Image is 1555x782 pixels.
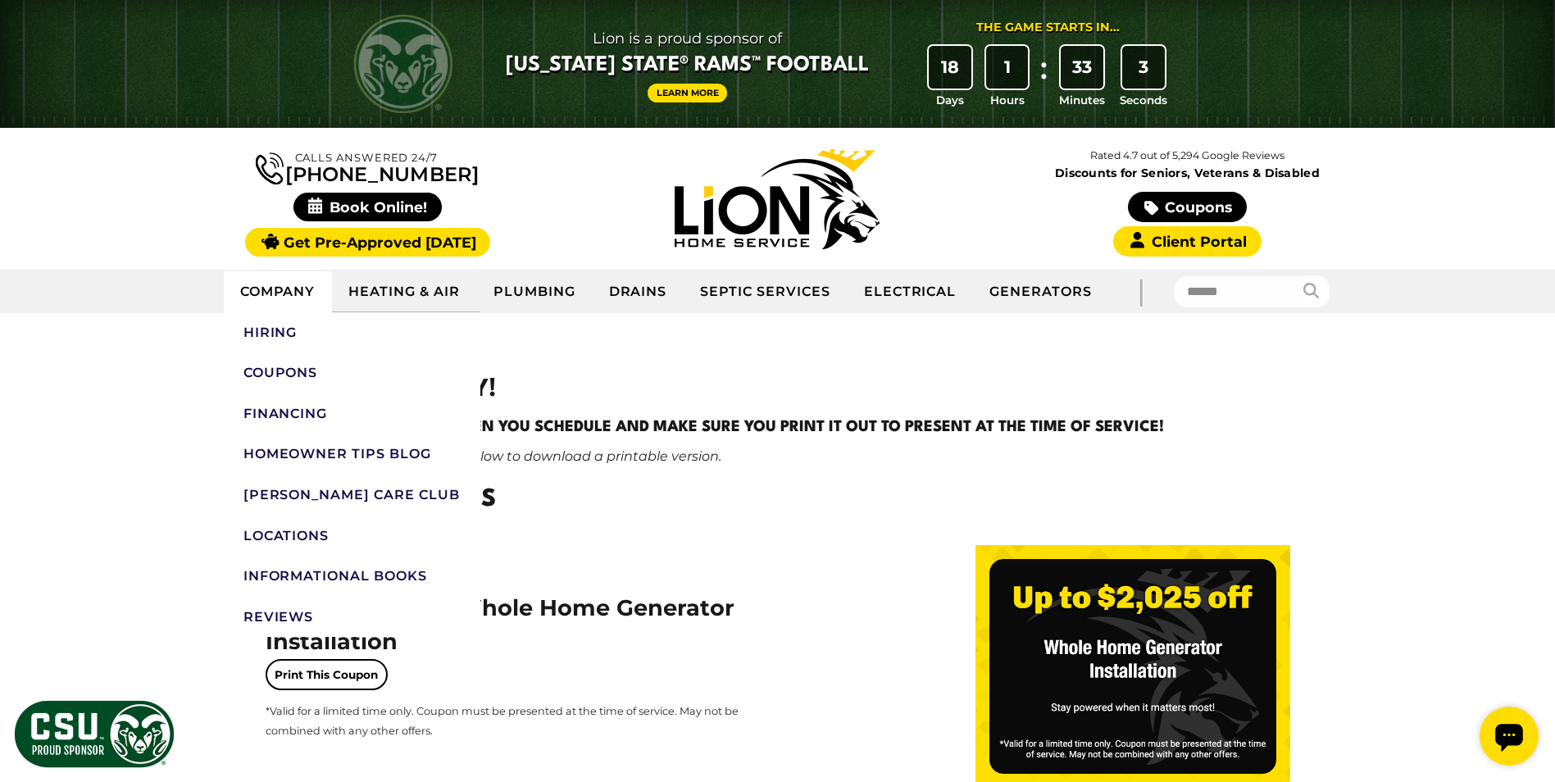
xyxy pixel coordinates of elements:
a: Informational Books [224,556,480,597]
a: Coupons [1128,192,1246,222]
p: Rated 4.7 out of 5,294 Google Reviews [982,147,1392,165]
span: Up to $2,025 off Whole Home Generator Installation [266,594,734,655]
div: 3 [1122,46,1165,89]
a: Electrical [848,271,974,312]
a: [PERSON_NAME] Care Club [224,475,480,516]
a: Reviews [224,597,480,638]
div: 33 [1061,46,1103,89]
span: Discounts for Seniors, Veterans & Disabled [986,167,1389,179]
a: Plumbing [477,271,593,312]
h2: Current Coupons [252,482,1303,519]
img: CSU Rams logo [354,15,452,113]
span: [US_STATE] State® Rams™ Football [506,52,869,80]
a: Heating & Air [332,271,476,312]
a: Hiring [224,312,480,353]
span: *Valid for a limited time only. Coupon must be presented at the time of service. May not be combi... [266,705,739,737]
div: 1 [986,46,1029,89]
span: Days [936,92,964,108]
a: Locations [224,516,480,557]
span: Lion is a proud sponsor of [506,25,869,52]
a: Generators [973,271,1108,312]
a: Septic Services [684,271,847,312]
a: Coupons [224,352,480,393]
img: Lion Home Service [675,149,880,249]
h4: Mention your coupon when you schedule and make sure you print it out to present at the time of se... [252,416,1303,439]
span: Minutes [1059,92,1105,108]
span: Seconds [1120,92,1167,108]
a: Company [224,271,333,312]
a: Client Portal [1113,226,1261,257]
div: 18 [929,46,971,89]
a: Homeowner Tips Blog [224,434,480,475]
a: Drains [593,271,684,312]
span: Book Online! [293,193,442,221]
a: Print This Coupon [266,659,388,690]
div: | [1108,270,1174,313]
div: The Game Starts in... [976,19,1120,37]
em: Click the coupon of your choice below to download a printable version. [252,448,721,464]
img: CSU Sponsor Badge [12,698,176,770]
a: Get Pre-Approved [DATE] [245,228,490,257]
a: [PHONE_NUMBER] [256,149,479,184]
a: Financing [224,393,480,434]
a: Learn More [648,84,728,102]
div: : [1035,46,1052,109]
span: Hours [990,92,1025,108]
div: Open chat widget [7,7,66,66]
